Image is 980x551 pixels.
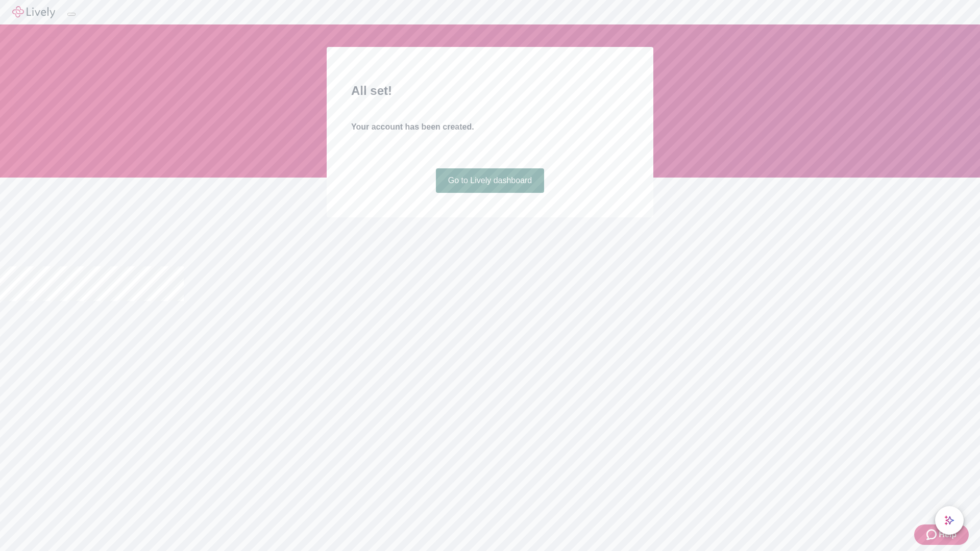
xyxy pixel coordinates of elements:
[914,524,969,545] button: Zendesk support iconHelp
[935,506,964,535] button: chat
[939,529,957,541] span: Help
[12,6,55,18] img: Lively
[944,515,954,525] svg: Lively AI Assistant
[926,529,939,541] svg: Zendesk support icon
[436,168,545,193] a: Go to Lively dashboard
[351,121,629,133] h4: Your account has been created.
[351,82,629,100] h2: All set!
[67,13,76,16] button: Log out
